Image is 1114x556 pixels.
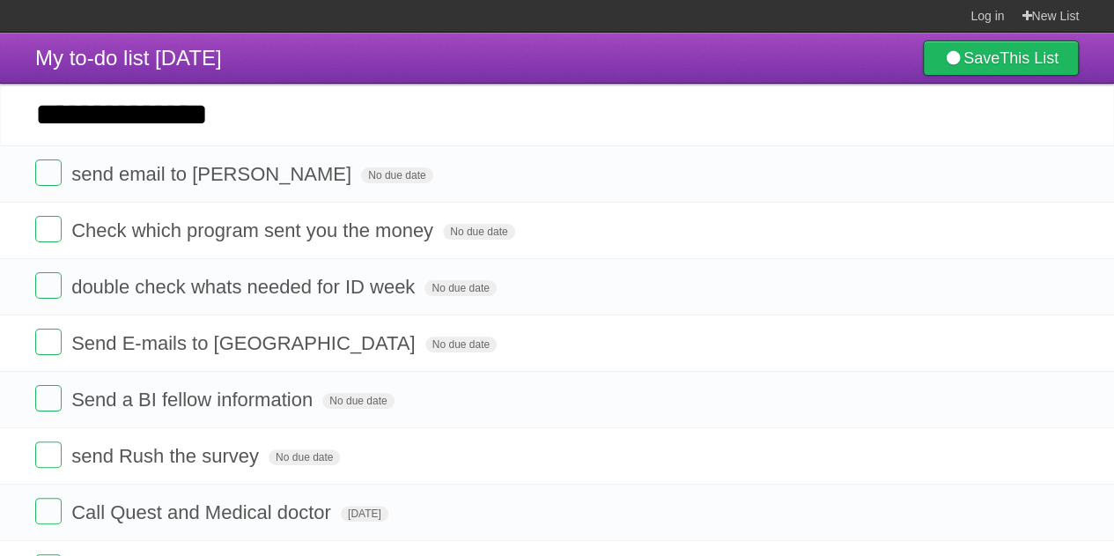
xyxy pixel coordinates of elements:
[35,498,62,524] label: Done
[71,389,317,411] span: Send a BI fellow information
[71,276,419,298] span: double check whats needed for ID week
[71,445,263,467] span: send Rush the survey
[71,501,336,523] span: Call Quest and Medical doctor
[341,506,388,522] span: [DATE]
[35,385,62,411] label: Done
[35,441,62,468] label: Done
[1000,49,1059,67] b: This List
[269,449,340,465] span: No due date
[35,46,222,70] span: My to-do list [DATE]
[322,393,394,409] span: No due date
[35,329,62,355] label: Done
[35,216,62,242] label: Done
[71,219,438,241] span: Check which program sent you the money
[361,167,432,183] span: No due date
[71,332,419,354] span: Send E-mails to [GEOGRAPHIC_DATA]
[35,272,62,299] label: Done
[443,224,514,240] span: No due date
[35,159,62,186] label: Done
[71,163,356,185] span: send email to [PERSON_NAME]
[923,41,1079,76] a: SaveThis List
[425,337,497,352] span: No due date
[424,280,496,296] span: No due date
